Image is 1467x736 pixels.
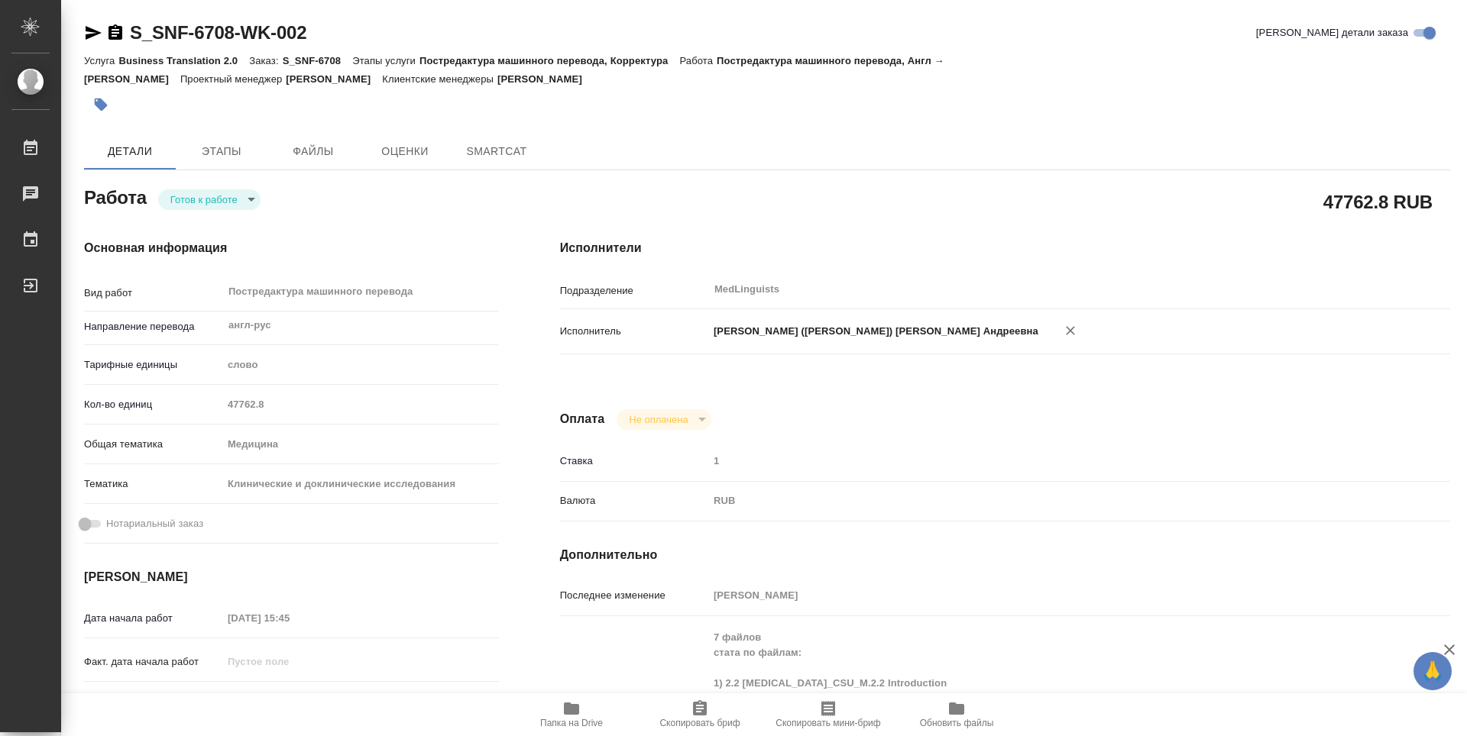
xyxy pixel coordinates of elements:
[708,488,1376,514] div: RUB
[460,142,533,161] span: SmartCat
[222,471,499,497] div: Клинические и доклинические исследования
[776,718,880,728] span: Скопировать мини-бриф
[560,493,708,508] p: Валюта
[84,319,222,334] p: Направление перевода
[708,450,1376,472] input: Пустое поле
[222,650,356,673] input: Пустое поле
[130,22,306,43] a: S_SNF-6708-WK-002
[222,393,499,415] input: Пустое поле
[560,454,708,469] p: Ставка
[84,437,222,452] p: Общая тематика
[84,24,102,42] button: Скопировать ссылку для ЯМессенджера
[84,286,222,301] p: Вид работ
[93,142,167,161] span: Детали
[659,718,740,728] span: Скопировать бриф
[283,55,353,66] p: S_SNF-6708
[249,55,282,66] p: Заказ:
[222,431,499,457] div: Медицина
[180,73,286,85] p: Проектный менеджер
[286,73,382,85] p: [PERSON_NAME]
[507,693,636,736] button: Папка на Drive
[185,142,258,161] span: Этапы
[1323,189,1433,215] h2: 47762.8 RUB
[540,718,603,728] span: Папка на Drive
[368,142,442,161] span: Оценки
[560,546,1450,564] h4: Дополнительно
[920,718,994,728] span: Обновить файлы
[222,352,499,378] div: слово
[84,88,118,121] button: Добавить тэг
[1054,314,1087,347] button: Удалить исполнителя
[382,73,497,85] p: Клиентские менеджеры
[1420,655,1446,687] span: 🙏
[624,413,692,426] button: Не оплачена
[560,283,708,299] p: Подразделение
[106,24,125,42] button: Скопировать ссылку
[708,584,1376,606] input: Пустое поле
[352,55,419,66] p: Этапы услуги
[560,324,708,339] p: Исполнитель
[560,410,605,428] h4: Оплата
[277,142,350,161] span: Файлы
[84,357,222,373] p: Тарифные единицы
[1256,25,1408,40] span: [PERSON_NAME] детали заказа
[84,397,222,412] p: Кол-во единиц
[106,516,203,531] span: Нотариальный заказ
[84,568,499,586] h4: [PERSON_NAME]
[679,55,717,66] p: Работа
[84,55,118,66] p: Услуга
[560,588,708,603] p: Последнее изменение
[764,693,892,736] button: Скопировать мини-бриф
[617,409,711,430] div: Готов к работе
[1414,652,1452,690] button: 🙏
[84,239,499,257] h4: Основная информация
[636,693,764,736] button: Скопировать бриф
[84,476,222,492] p: Тематика
[892,693,1021,736] button: Обновить файлы
[158,189,261,210] div: Готов к работе
[84,654,222,670] p: Факт. дата начала работ
[419,55,679,66] p: Постредактура машинного перевода, Корректура
[497,73,594,85] p: [PERSON_NAME]
[222,690,356,712] input: Пустое поле
[560,239,1450,257] h4: Исполнители
[166,193,242,206] button: Готов к работе
[222,607,356,629] input: Пустое поле
[84,611,222,626] p: Дата начала работ
[708,324,1038,339] p: [PERSON_NAME] ([PERSON_NAME]) [PERSON_NAME] Андреевна
[84,182,147,210] h2: Работа
[118,55,249,66] p: Business Translation 2.0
